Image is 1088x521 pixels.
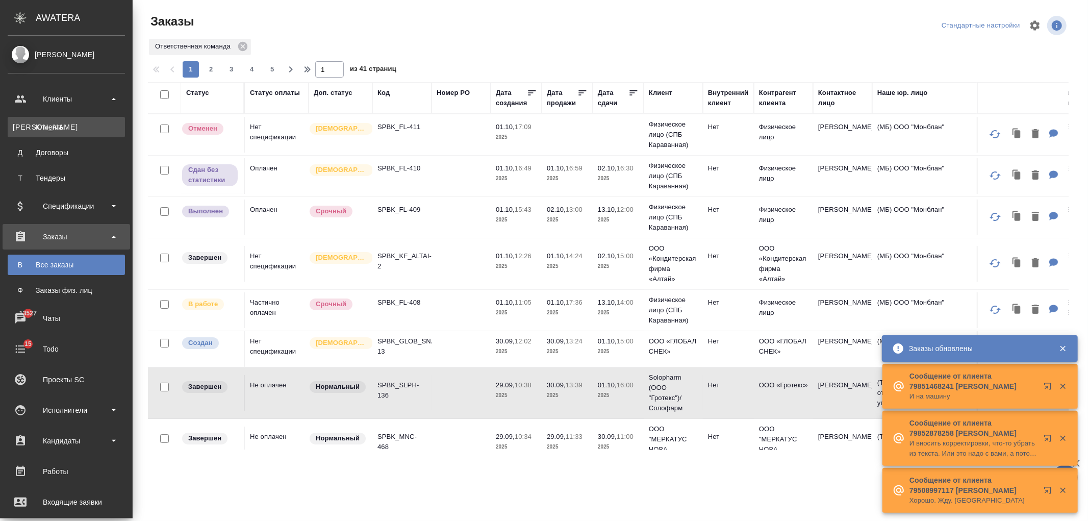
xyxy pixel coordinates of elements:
[617,299,634,306] p: 14:00
[377,432,426,452] p: SPBK_MNC-468
[598,88,628,108] div: Дата сдачи
[496,164,515,172] p: 01.10,
[244,61,260,78] button: 4
[598,337,617,345] p: 01.10,
[566,252,583,260] p: 14:24
[188,206,223,216] p: Выполнен
[309,251,367,265] div: Выставляется автоматически для первых 3 заказов нового контактного лица. Особое внимание
[813,246,872,282] td: [PERSON_NAME]
[223,61,240,78] button: 3
[872,158,995,194] td: (МБ) ООО "Монблан"
[547,390,588,401] p: 2025
[617,381,634,389] p: 16:00
[13,122,120,132] div: Клиенты
[909,391,1037,402] p: И на машину
[759,163,808,184] p: Физическое лицо
[8,372,125,387] div: Проекты SC
[909,343,1044,354] div: Заказы обновлены
[496,308,537,318] p: 2025
[872,331,995,367] td: (МБ) ООО "Монблан"
[515,299,532,306] p: 11:05
[649,88,672,98] div: Клиент
[1007,165,1027,186] button: Клонировать
[8,229,125,244] div: Заказы
[181,205,239,218] div: Выставляет ПМ после сдачи и проведения начислений. Последний этап для ПМа
[759,243,808,284] p: ООО «Кондитерская фирма «Алтай»
[8,199,125,214] div: Спецификации
[3,306,130,331] a: 13527Чаты
[813,375,872,411] td: [PERSON_NAME]
[813,158,872,194] td: [PERSON_NAME]
[377,122,426,132] p: SPBK_FL-411
[316,253,367,263] p: [DEMOGRAPHIC_DATA]
[181,432,239,445] div: Выставляет КМ при направлении счета или после выполнения всех работ/сдачи заказа клиенту. Окончат...
[264,61,281,78] button: 5
[377,251,426,271] p: SPBK_KF_ALTAI-2
[13,285,120,295] div: Заказы физ. лиц
[547,308,588,318] p: 2025
[649,424,698,465] p: ООО "МЕРКАТУС НОВА КОМПАНИ"
[13,308,43,318] span: 13527
[909,495,1037,506] p: Хорошо. Жду. [GEOGRAPHIC_DATA]
[377,336,426,357] p: SPBK_GLOB_SNACK-13
[309,336,367,350] div: Выставляется автоматически для первых 3 заказов нового контактного лица. Особое внимание
[496,299,515,306] p: 01.10,
[598,299,617,306] p: 13.10,
[872,246,995,282] td: (МБ) ООО "Монблан"
[496,442,537,452] p: 2025
[872,427,995,462] td: (Т2) ООО "Трактат24"
[547,299,566,306] p: 01.10,
[515,433,532,440] p: 10:34
[649,202,698,233] p: Физическое лицо (СПБ Караванная)
[1052,344,1073,353] button: Закрыть
[8,280,125,301] a: ФЗаказы физ. лиц
[566,433,583,440] p: 11:33
[515,252,532,260] p: 12:26
[8,433,125,449] div: Кандидаты
[496,88,527,108] div: Дата создания
[598,433,617,440] p: 30.09,
[203,61,219,78] button: 2
[244,64,260,75] span: 4
[708,336,749,346] p: Нет
[708,251,749,261] p: Нет
[547,261,588,271] p: 2025
[309,163,367,177] div: Выставляется автоматически для первых 3 заказов нового контактного лица. Особое внимание
[149,39,251,55] div: Ответственная команда
[8,341,125,357] div: Todo
[13,260,120,270] div: Все заказы
[515,381,532,389] p: 10:38
[8,494,125,510] div: Входящие заявки
[496,206,515,213] p: 01.10,
[250,88,300,98] div: Статус оплаты
[245,292,309,328] td: Частично оплачен
[309,297,367,311] div: Выставляется автоматически, если на указанный объем услуг необходимо больше времени в стандартном...
[649,161,698,191] p: Физическое лицо (СПБ Караванная)
[872,117,995,153] td: (МБ) ООО "Монблан"
[1052,382,1073,391] button: Закрыть
[8,117,125,137] a: [PERSON_NAME]Клиенты
[983,163,1007,188] button: Обновить
[245,246,309,282] td: Нет спецификации
[1007,124,1027,145] button: Клонировать
[245,331,309,367] td: Нет спецификации
[309,122,367,136] div: Выставляется автоматически для первых 3 заказов нового контактного лица. Особое внимание
[598,215,639,225] p: 2025
[872,373,995,413] td: (TUP) Общество с ограниченной ответственностью «Технологии управления переводом»
[316,338,367,348] p: [DEMOGRAPHIC_DATA]
[496,215,537,225] p: 2025
[188,123,217,134] p: Отменен
[547,88,577,108] div: Дата продажи
[598,173,639,184] p: 2025
[186,88,209,98] div: Статус
[708,163,749,173] p: Нет
[813,117,872,153] td: [PERSON_NAME]
[515,123,532,131] p: 17:09
[566,299,583,306] p: 17:36
[1027,253,1044,274] button: Удалить
[813,427,872,462] td: [PERSON_NAME]
[314,88,352,98] div: Доп. статус
[203,64,219,75] span: 2
[1038,428,1062,453] button: Открыть в новой вкладке
[8,311,125,326] div: Чаты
